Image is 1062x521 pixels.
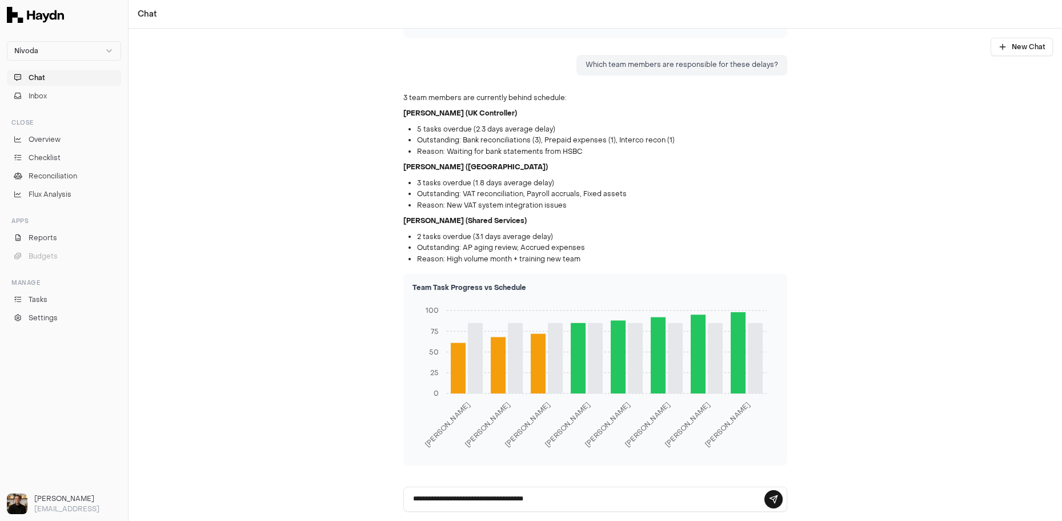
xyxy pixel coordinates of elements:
span: Settings [29,313,58,323]
h4: Team Task Progress vs Schedule [412,283,778,292]
button: Chat [7,70,121,86]
tspan: 100 [426,306,439,315]
span: Chat [29,73,45,83]
button: New Chat [991,38,1053,56]
span: Budgets [29,251,58,261]
a: Checklist [7,150,121,166]
a: Reconciliation [7,168,121,184]
tspan: 50 [429,348,439,357]
span: Reports [29,233,57,243]
tspan: [PERSON_NAME] [623,400,672,450]
tspan: [PERSON_NAME] [503,400,552,450]
span: Checklist [29,153,61,163]
a: Chat [138,9,157,20]
div: Close [7,113,121,132]
span: Tasks [29,295,47,305]
li: 3 tasks overdue (1.8 days average delay) [417,178,787,189]
li: Outstanding: VAT reconciliation, Payroll accruals, Fixed assets [417,189,787,200]
button: Nivoda [7,41,121,61]
p: 3 team members are currently behind schedule: [403,93,787,104]
li: 2 tasks overdue (3.1 days average delay) [417,232,787,243]
button: Budgets [7,248,121,264]
a: Settings [7,310,121,326]
tspan: [PERSON_NAME] [543,400,592,450]
div: Apps [7,212,121,230]
li: Outstanding: AP aging review, Accrued expenses [417,242,787,254]
tspan: [PERSON_NAME] [583,400,632,450]
span: Nivoda [14,46,38,55]
tspan: 75 [431,327,439,336]
tspan: 25 [430,368,439,377]
img: Ole Heine [7,494,27,514]
a: Overview [7,132,121,148]
a: Tasks [7,292,121,308]
span: Reconciliation [29,171,77,181]
tspan: [PERSON_NAME] [703,400,752,450]
tspan: [PERSON_NAME] [423,400,472,450]
span: Overview [29,134,61,145]
span: Inbox [29,91,47,101]
a: Flux Analysis [7,186,121,202]
span: Flux Analysis [29,189,71,200]
div: Manage [7,273,121,292]
li: Reason: High volume month + training new team [417,254,787,265]
li: Outstanding: Bank reconciliations (3), Prepaid expenses (1), Interco recon (1) [417,135,787,146]
strong: [PERSON_NAME] ([GEOGRAPHIC_DATA]) [403,162,548,172]
tspan: [PERSON_NAME] [663,400,712,450]
p: Which team members are responsible for these delays? [586,59,778,71]
img: Haydn Logo [7,7,64,23]
strong: [PERSON_NAME] (UK Controller) [403,109,517,118]
li: 5 tasks overdue (2.3 days average delay) [417,124,787,136]
tspan: 0 [434,389,439,398]
strong: [PERSON_NAME] (Shared Services) [403,216,527,225]
p: [EMAIL_ADDRESS] [34,504,121,514]
li: Reason: Waiting for bank statements from HSBC [417,146,787,158]
h3: [PERSON_NAME] [34,494,121,504]
a: Reports [7,230,121,246]
tspan: [PERSON_NAME] [463,400,512,450]
nav: breadcrumb [138,9,157,20]
button: Inbox [7,88,121,104]
li: Reason: New VAT system integration issues [417,200,787,212]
